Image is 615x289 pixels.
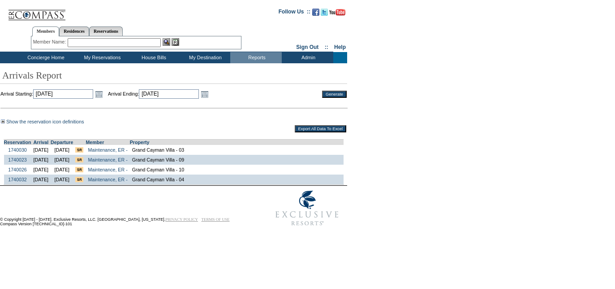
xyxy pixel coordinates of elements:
[88,177,127,182] a: Maintenance, ER -
[163,38,170,46] img: View
[51,155,73,165] td: [DATE]
[1,119,5,123] img: Show the reservation icon definitions
[179,52,230,63] td: My Destination
[31,145,51,155] td: [DATE]
[130,140,150,145] a: Property
[51,175,73,185] td: [DATE]
[321,9,328,16] img: Follow us on Twitter
[130,155,344,165] td: Grand Cayman Villa - 09
[295,125,346,132] input: Export All Data To Excel
[14,52,76,63] td: Concierge Home
[296,44,318,50] a: Sign Out
[75,177,83,182] input: There are special requests for this reservation!
[200,89,210,99] a: Open the calendar popup.
[0,89,310,99] td: Arrival Starting: Arrival Ending:
[51,145,73,155] td: [DATE]
[279,8,310,18] td: Follow Us ::
[329,11,345,17] a: Subscribe to our YouTube Channel
[59,26,89,36] a: Residences
[321,11,328,17] a: Follow us on Twitter
[8,177,27,182] a: 1740032
[32,26,60,36] a: Members
[88,147,127,153] a: Maintenance, ER -
[130,175,344,185] td: Grand Cayman Villa - 04
[130,165,344,175] td: Grand Cayman Villa - 10
[202,217,230,222] a: TERMS OF USE
[230,52,282,63] td: Reports
[322,91,347,98] input: Generate
[88,157,127,162] a: Maintenance, ER -
[6,119,84,124] a: Show the reservation icon definitions
[8,157,27,162] a: 1740023
[75,157,83,162] input: There are special requests for this reservation!
[94,89,104,99] a: Open the calendar popup.
[86,140,104,145] a: Member
[282,52,333,63] td: Admin
[76,52,127,63] td: My Reservations
[75,147,83,153] input: There are special requests for this reservation!
[312,11,319,17] a: Become our fan on Facebook
[334,44,346,50] a: Help
[8,147,27,153] a: 1740030
[165,217,198,222] a: PRIVACY POLICY
[89,26,123,36] a: Reservations
[312,9,319,16] img: Become our fan on Facebook
[33,38,68,46] div: Member Name:
[51,165,73,175] td: [DATE]
[75,167,83,172] input: There are special requests for this reservation!
[127,52,179,63] td: House Bills
[31,175,51,185] td: [DATE]
[329,9,345,16] img: Subscribe to our YouTube Channel
[51,140,73,145] a: Departure
[33,140,48,145] a: Arrival
[130,145,344,155] td: Grand Cayman Villa - 03
[8,167,27,172] a: 1740026
[325,44,328,50] span: ::
[4,140,31,145] a: Reservation
[172,38,179,46] img: Reservations
[88,167,127,172] a: Maintenance, ER -
[267,186,347,231] img: Exclusive Resorts
[8,2,66,21] img: Compass Home
[31,155,51,165] td: [DATE]
[31,165,51,175] td: [DATE]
